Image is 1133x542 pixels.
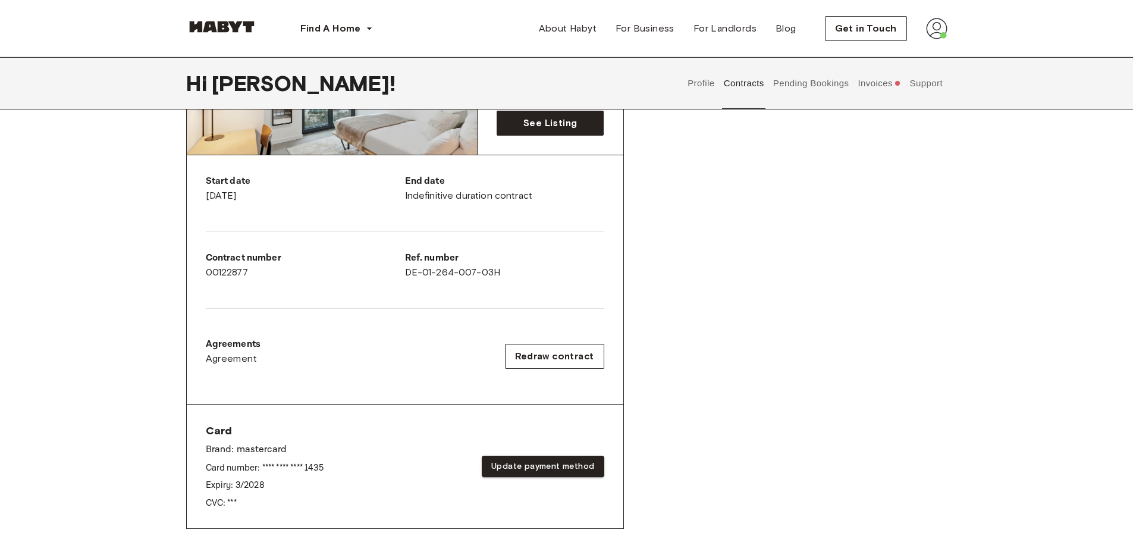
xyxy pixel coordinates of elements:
span: Agreement [206,352,258,366]
span: Card [206,424,324,438]
p: Expiry: 3 / 2028 [206,479,324,491]
span: Get in Touch [835,21,897,36]
div: Indefinitive duration contract [405,174,604,203]
p: Brand: mastercard [206,443,324,457]
span: For Landlords [693,21,757,36]
button: Profile [686,57,717,109]
div: [DATE] [206,174,405,203]
button: Get in Touch [825,16,907,41]
button: Find A Home [291,17,382,40]
span: [PERSON_NAME] ! [212,71,396,96]
button: Contracts [722,57,765,109]
p: Ref. number [405,251,604,265]
p: Contract number [206,251,405,265]
a: Agreement [206,352,261,366]
div: user profile tabs [683,57,947,109]
button: Invoices [856,57,902,109]
a: About Habyt [529,17,606,40]
a: For Business [606,17,684,40]
button: Support [908,57,944,109]
button: Redraw contract [505,344,604,369]
span: For Business [616,21,674,36]
a: See Listing [497,111,604,136]
p: Start date [206,174,405,189]
p: End date [405,174,604,189]
span: Redraw contract [515,349,594,364]
a: For Landlords [684,17,766,40]
p: Agreements [206,337,261,352]
span: See Listing [523,116,577,130]
span: Find A Home [300,21,361,36]
span: About Habyt [539,21,597,36]
a: Blog [766,17,806,40]
span: Blog [776,21,796,36]
img: Habyt [186,21,258,33]
img: avatar [926,18,947,39]
div: 00122877 [206,251,405,280]
span: Hi [186,71,212,96]
button: Pending Bookings [771,57,850,109]
button: Update payment method [482,456,604,478]
div: DE-01-264-007-03H [405,251,604,280]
